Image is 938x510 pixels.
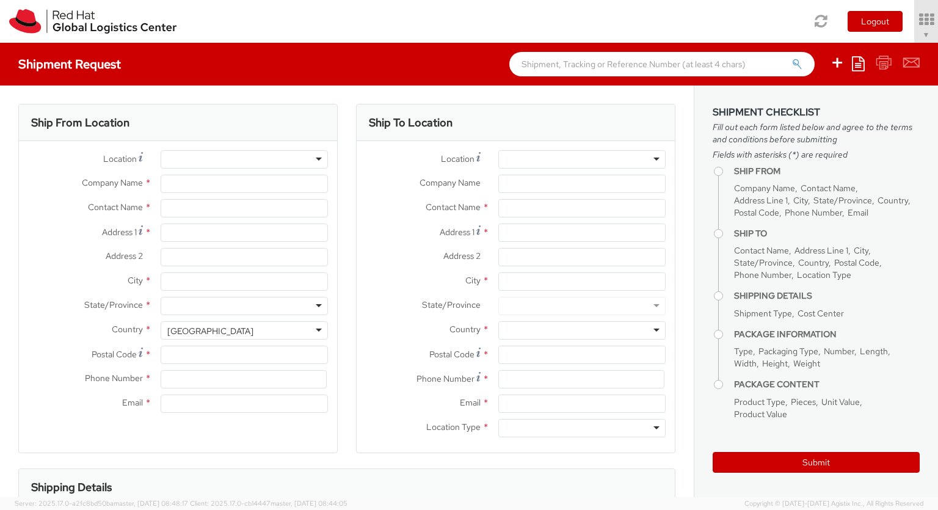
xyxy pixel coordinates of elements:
h4: Shipping Details [734,291,920,301]
span: Fill out each form listed below and agree to the terms and conditions before submitting [713,121,920,145]
span: Shipment Type [734,308,792,319]
div: [GEOGRAPHIC_DATA] [167,325,253,337]
span: City [793,195,808,206]
button: Submit [713,452,920,473]
span: master, [DATE] 08:48:17 [114,499,188,508]
span: Postal Code [834,257,879,268]
span: Country [878,195,908,206]
span: Company Name [734,183,795,194]
span: Length [860,346,888,357]
span: Phone Number [734,269,791,280]
span: Fields with asterisks (*) are required [713,148,920,161]
span: Location Type [797,269,851,280]
span: State/Province [734,257,793,268]
span: Phone Number [85,373,143,384]
span: Address 1 [440,227,474,238]
h3: Shipping Details [31,481,112,494]
span: Height [762,358,788,369]
h4: Ship From [734,167,920,176]
span: Phone Number [416,373,474,384]
span: Postal Code [429,349,474,360]
span: Product Value [734,409,787,420]
span: State/Province [84,299,143,310]
span: Type [734,346,753,357]
span: Client: 2025.17.0-cb14447 [190,499,347,508]
span: Postal Code [92,349,137,360]
h4: Ship To [734,229,920,238]
span: Contact Name [426,202,481,213]
input: Shipment, Tracking or Reference Number (at least 4 chars) [509,52,815,76]
span: Product Type [734,396,785,407]
span: Pieces [791,396,816,407]
span: Postal Code [734,207,779,218]
span: Email [122,397,143,408]
span: Company Name [82,177,143,188]
span: Country [112,324,143,335]
span: City [854,245,868,256]
span: Country [798,257,829,268]
span: Weight [793,358,820,369]
h3: Shipment Checklist [713,107,920,118]
span: Contact Name [88,202,143,213]
span: ▼ [923,30,930,40]
span: Address 2 [443,250,481,261]
span: Phone Number [785,207,842,218]
span: Copyright © [DATE]-[DATE] Agistix Inc., All Rights Reserved [744,499,923,509]
button: Logout [848,11,903,32]
img: rh-logistics-00dfa346123c4ec078e1.svg [9,9,176,34]
span: Address 2 [106,250,143,261]
span: City [465,275,481,286]
h3: Ship To Location [369,117,453,129]
span: Number [824,346,854,357]
h4: Package Information [734,330,920,339]
span: Cost Center [798,308,844,319]
span: Packaging Type [758,346,818,357]
span: Email [460,397,481,408]
span: Email [848,207,868,218]
h4: Package Content [734,380,920,389]
span: Server: 2025.17.0-a2fc8bd50ba [15,499,188,508]
span: master, [DATE] 08:44:05 [271,499,347,508]
h4: Shipment Request [18,57,121,71]
span: Location [103,153,137,164]
span: Address 1 [102,227,137,238]
h3: Ship From Location [31,117,129,129]
span: Country [449,324,481,335]
span: State/Province [422,299,481,310]
span: Address Line 1 [794,245,848,256]
span: Location [441,153,474,164]
span: Unit Value [821,396,860,407]
span: Contact Name [801,183,856,194]
span: Address Line 1 [734,195,788,206]
span: Company Name [420,177,481,188]
span: City [128,275,143,286]
span: Location Type [426,421,481,432]
span: Width [734,358,757,369]
span: Contact Name [734,245,789,256]
span: State/Province [813,195,872,206]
